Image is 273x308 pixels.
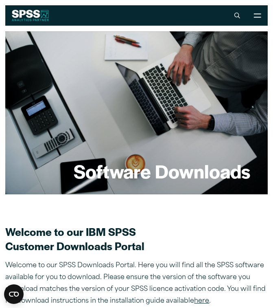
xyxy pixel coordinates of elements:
h1: Software Downloads [74,158,250,183]
img: SPSS White Logo [12,10,49,21]
p: Welcome to our SPSS Downloads Portal. Here you will find all the SPSS software available for you ... [5,260,267,307]
button: Open CMP widget [4,284,24,304]
a: here [194,298,209,304]
h2: Welcome to our IBM SPSS Customer Downloads Portal [5,224,267,253]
